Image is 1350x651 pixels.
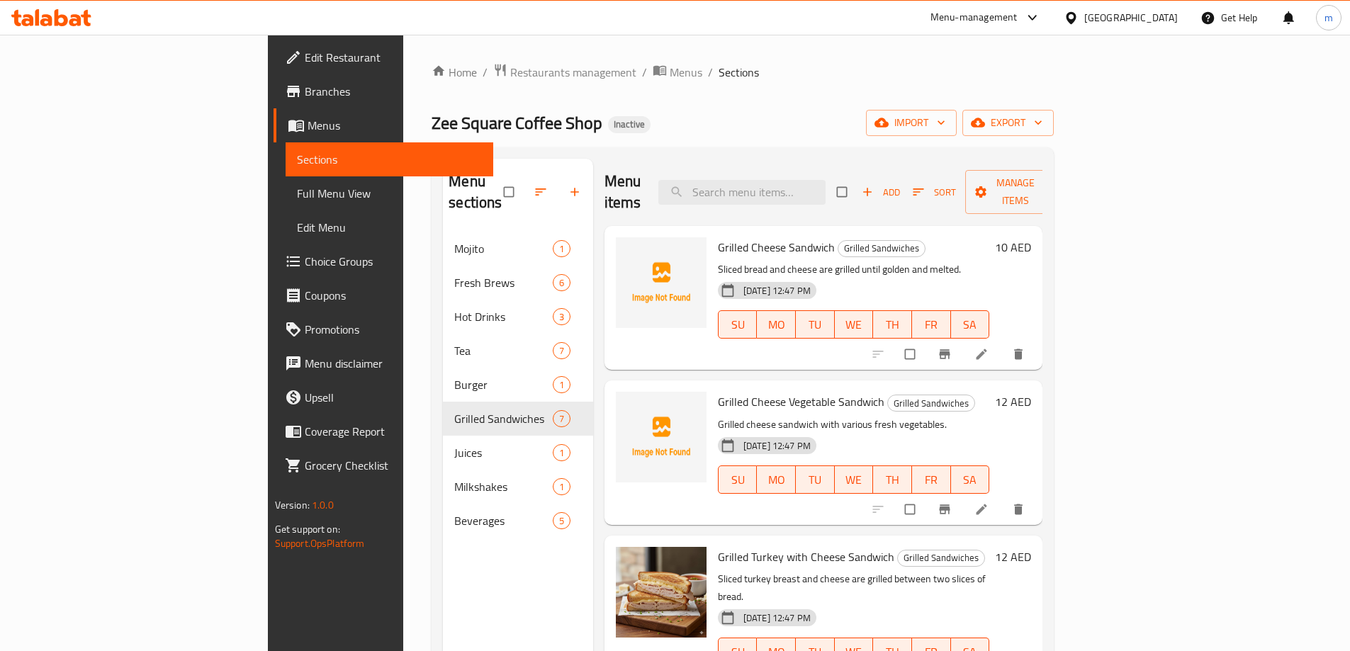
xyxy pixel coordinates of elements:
h2: Menu items [604,171,641,213]
span: Choice Groups [305,253,482,270]
span: 1 [553,242,570,256]
button: TU [796,465,835,494]
p: Sliced bread and cheese are grilled until golden and melted. [718,261,990,278]
span: Select section [828,179,858,205]
span: Sections [297,151,482,168]
button: TH [873,310,912,339]
div: Hot Drinks3 [443,300,593,334]
span: WE [840,315,868,335]
span: TH [879,470,906,490]
nav: Menu sections [443,226,593,543]
span: 7 [553,412,570,426]
h6: 12 AED [995,392,1031,412]
div: items [553,274,570,291]
div: Inactive [608,116,651,133]
button: SA [951,310,990,339]
a: Full Menu View [286,176,493,210]
button: Add [858,181,904,203]
span: Select to update [896,496,926,523]
span: SA [957,470,984,490]
span: Select to update [896,341,926,368]
p: Grilled cheese sandwich with various fresh vegetables. [718,416,990,434]
li: / [708,64,713,81]
div: items [553,342,570,359]
span: Branches [305,83,482,100]
div: items [553,444,570,461]
button: TH [873,465,912,494]
span: Edit Restaurant [305,49,482,66]
span: Milkshakes [454,478,552,495]
span: Grilled Sandwiches [454,410,552,427]
button: delete [1003,494,1037,525]
p: Sliced turkey breast and cheese are grilled between two slices of bread. [718,570,990,606]
button: MO [757,465,796,494]
button: Manage items [965,170,1066,214]
span: Menus [670,64,702,81]
span: Zee Square Coffee Shop [432,107,602,139]
span: Menus [308,117,482,134]
a: Promotions [274,312,493,346]
a: Support.OpsPlatform [275,534,365,553]
span: Beverages [454,512,552,529]
span: FR [918,470,945,490]
button: export [962,110,1054,136]
span: Upsell [305,389,482,406]
span: SA [957,315,984,335]
a: Sections [286,142,493,176]
button: SU [718,465,758,494]
img: Grilled Cheese Sandwich [616,237,707,328]
span: WE [840,470,868,490]
span: Edit Menu [297,219,482,236]
div: Tea7 [443,334,593,368]
span: m [1324,10,1333,26]
div: Grilled Sandwiches [897,550,985,567]
span: 5 [553,514,570,528]
a: Edit menu item [974,347,991,361]
span: Mojito [454,240,552,257]
button: import [866,110,957,136]
span: [DATE] 12:47 PM [738,611,816,625]
span: Promotions [305,321,482,338]
span: Sort [913,184,956,200]
button: WE [835,465,874,494]
a: Edit Menu [286,210,493,244]
span: SU [724,315,752,335]
span: FR [918,315,945,335]
h6: 12 AED [995,547,1031,567]
div: items [553,478,570,495]
li: / [642,64,647,81]
span: Burger [454,376,552,393]
div: Fresh Brews6 [443,266,593,300]
a: Menu disclaimer [274,346,493,380]
button: SU [718,310,758,339]
span: Get support on: [275,520,340,538]
span: 1 [553,480,570,494]
span: Grilled Sandwiches [898,550,984,566]
div: items [553,376,570,393]
span: MO [763,315,790,335]
div: Menu-management [930,9,1018,26]
div: items [553,240,570,257]
span: Fresh Brews [454,274,552,291]
button: FR [912,465,951,494]
span: SU [724,470,752,490]
nav: breadcrumb [432,63,1054,81]
a: Restaurants management [493,63,636,81]
span: 7 [553,344,570,358]
span: Version: [275,496,310,514]
span: 1 [553,446,570,460]
span: Sections [719,64,759,81]
span: Select all sections [495,179,525,205]
div: items [553,512,570,529]
div: [GEOGRAPHIC_DATA] [1084,10,1178,26]
h6: 10 AED [995,237,1031,257]
span: Restaurants management [510,64,636,81]
div: Grilled Sandwiches [838,240,926,257]
span: Coupons [305,287,482,304]
div: items [553,410,570,427]
span: Tea [454,342,552,359]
